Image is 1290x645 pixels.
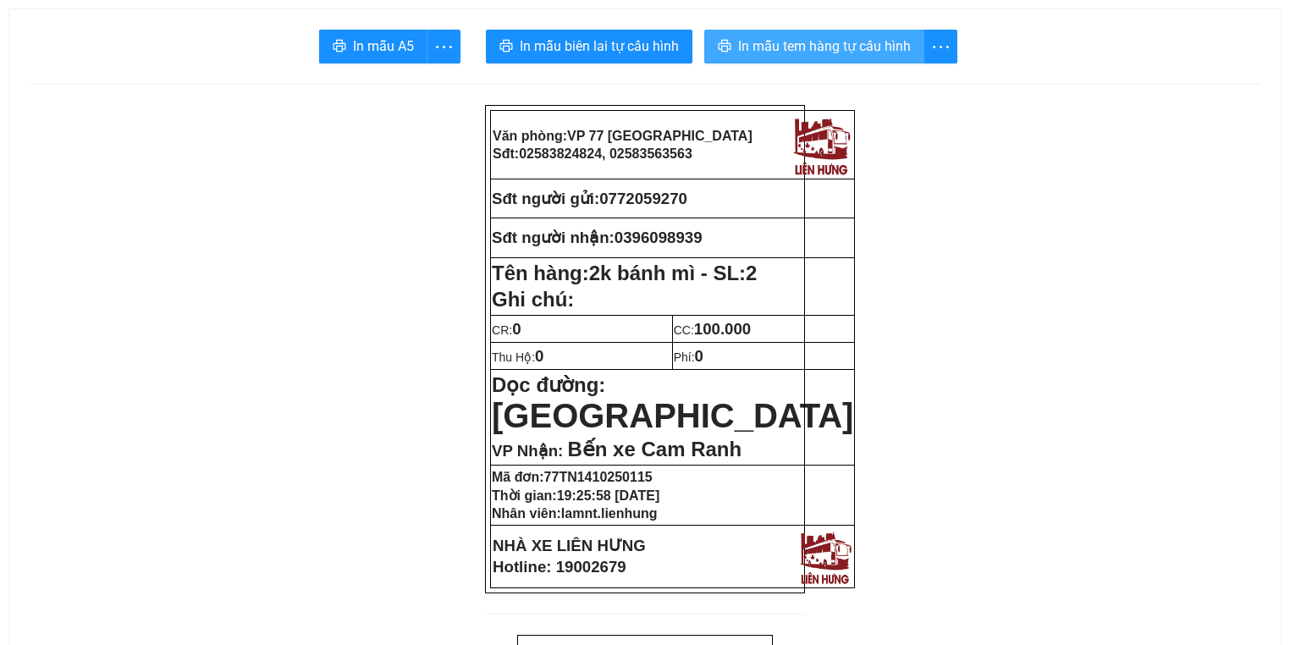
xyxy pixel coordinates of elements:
span: Phí: [674,350,703,364]
span: 2 [746,262,757,284]
strong: Nhà xe Liên Hưng [6,8,140,26]
strong: Nhân viên: [492,506,658,521]
strong: VP: 77 [GEOGRAPHIC_DATA], [GEOGRAPHIC_DATA] [6,30,179,85]
span: CC: [674,323,752,337]
img: logo [182,12,248,82]
span: more [924,36,956,58]
strong: SĐT gửi: [124,120,233,133]
span: 0772059270 [170,120,233,133]
span: VP 77 [GEOGRAPHIC_DATA] [567,129,752,143]
span: 0772059270 [599,190,687,207]
span: CR: [492,323,521,337]
button: printerIn mẫu A5 [319,30,427,63]
button: more [427,30,460,63]
span: VP Nhận: [492,442,563,460]
span: [GEOGRAPHIC_DATA] [492,397,853,434]
span: 2k bánh mì - SL: [589,262,758,284]
span: 0 [695,347,703,365]
strong: Tên hàng: [492,262,757,284]
span: In mẫu biên lai tự cấu hình [520,36,679,57]
strong: Sđt người nhận: [492,229,615,246]
strong: Hotline: 19002679 [493,558,626,576]
span: printer [718,39,731,55]
img: logo [796,527,854,586]
span: 0 [512,320,521,338]
strong: Người gửi: [6,120,61,133]
strong: Sđt người gửi: [492,190,599,207]
span: Ghi chú: [492,288,574,311]
span: 0 [535,347,543,365]
strong: Thời gian: [492,488,659,503]
span: In mẫu tem hàng tự cấu hình [738,36,911,57]
span: 100.000 [694,320,751,338]
span: Thu Hộ: [492,350,543,364]
strong: NHÀ XE LIÊN HƯNG [493,537,646,554]
img: logo [789,113,853,177]
span: lamnt.lienhung [561,506,658,521]
strong: Mã đơn: [492,470,653,484]
span: 0396098939 [615,229,703,246]
strong: Dọc đường: [492,373,853,432]
span: printer [499,39,513,55]
button: printerIn mẫu biên lai tự cấu hình [486,30,692,63]
span: 19:25:58 [DATE] [557,488,660,503]
strong: Sđt: [493,146,692,161]
button: more [923,30,957,63]
span: printer [333,39,346,55]
span: In mẫu A5 [353,36,414,57]
span: 02583824824, 02583563563 [519,146,692,161]
span: Bến xe Cam Ranh [567,438,741,460]
span: more [427,36,460,58]
strong: Văn phòng: [493,129,752,143]
button: printerIn mẫu tem hàng tự cấu hình [704,30,924,63]
strong: Phiếu gửi hàng [69,91,185,109]
span: 77TN1410250115 [544,470,653,484]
